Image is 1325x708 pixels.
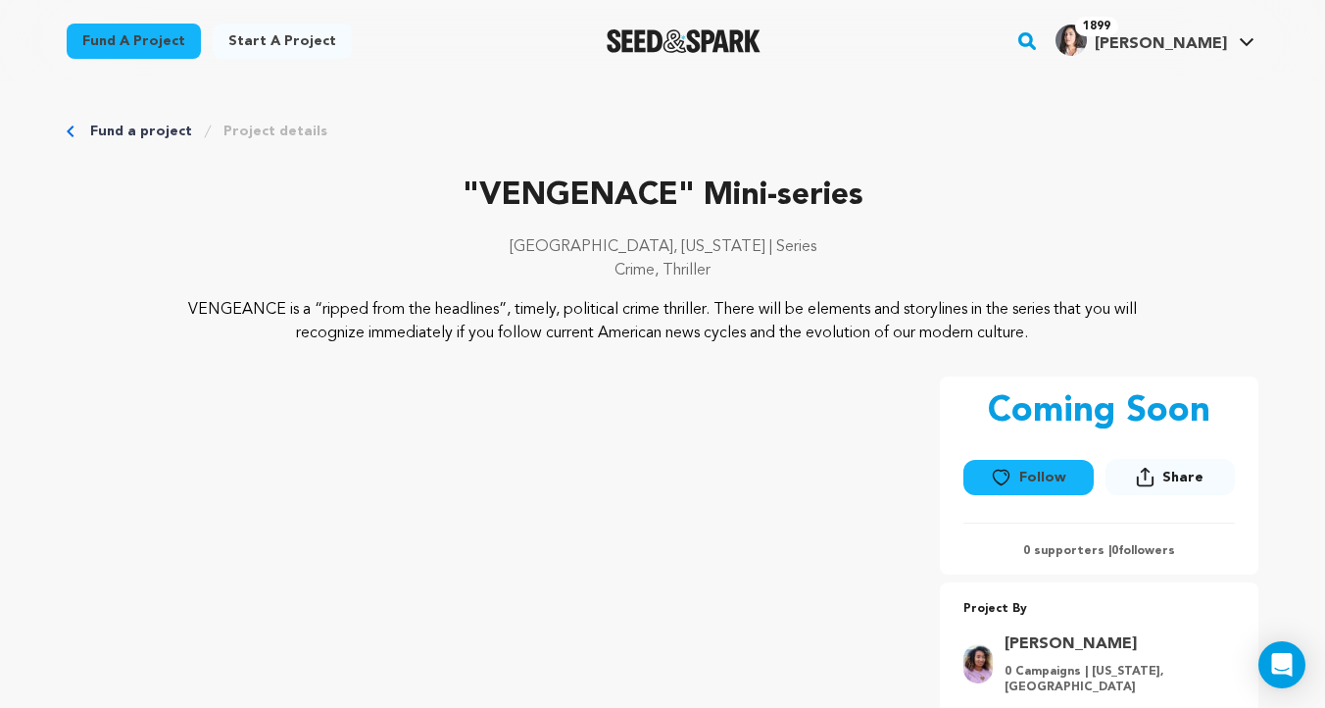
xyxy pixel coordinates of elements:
button: Follow [963,460,1093,495]
a: Fund a project [67,24,201,59]
p: VENGEANCE is a “ripped from the headlines”, timely, political crime thriller. There will be eleme... [186,298,1140,345]
div: Gabriella B.'s Profile [1055,25,1227,56]
span: [PERSON_NAME] [1095,36,1227,52]
div: Breadcrumb [67,122,1258,141]
span: 1899 [1075,17,1118,36]
a: Gabriella B.'s Profile [1052,21,1258,56]
p: 0 Campaigns | [US_STATE], [GEOGRAPHIC_DATA] [1005,664,1223,695]
a: Start a project [213,24,352,59]
a: Goto Liz Nicholls profile [1005,632,1223,656]
span: Share [1105,459,1235,503]
p: Coming Soon [988,392,1210,431]
a: Project details [223,122,327,141]
span: Share [1162,468,1203,487]
p: Crime, Thriller [67,259,1258,282]
img: headshot%20screenshot.jpg [1055,25,1087,56]
span: Gabriella B.'s Profile [1052,21,1258,62]
p: [GEOGRAPHIC_DATA], [US_STATE] | Series [67,235,1258,259]
div: Open Intercom Messenger [1258,641,1305,688]
a: Fund a project [90,122,192,141]
a: Seed&Spark Homepage [607,29,761,53]
img: Seed&Spark Logo Dark Mode [607,29,761,53]
button: Share [1105,459,1235,495]
p: Project By [963,598,1235,621]
p: 0 supporters | followers [963,543,1235,559]
img: 162f4e2e35f23759.jpg [963,644,993,683]
p: "VENGENACE" Mini-series [67,173,1258,220]
span: 0 [1111,545,1118,557]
